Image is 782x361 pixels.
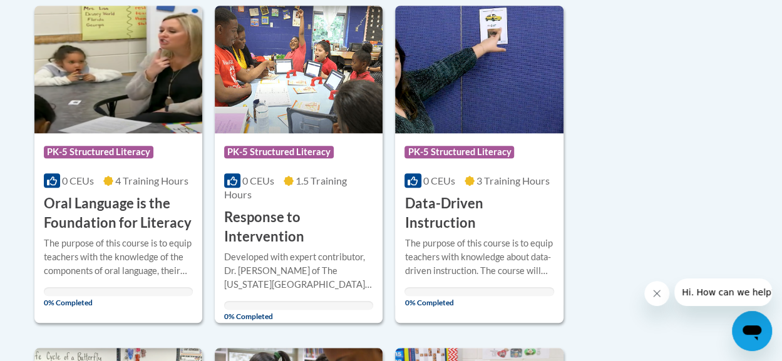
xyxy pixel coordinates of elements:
[404,146,514,158] span: PK-5 Structured Literacy
[34,6,202,322] a: Course LogoPK-5 Structured Literacy0 CEUs4 Training Hours Oral Language is the Foundation for Lit...
[224,208,373,247] h3: Response to Intervention
[395,6,563,322] a: Course LogoPK-5 Structured Literacy0 CEUs3 Training Hours Data-Driven InstructionThe purpose of t...
[34,6,202,133] img: Course Logo
[404,236,553,278] div: The purpose of this course is to equip teachers with knowledge about data-driven instruction. The...
[242,175,274,186] span: 0 CEUs
[476,175,550,186] span: 3 Training Hours
[404,194,553,233] h3: Data-Driven Instruction
[44,194,193,233] h3: Oral Language is the Foundation for Literacy
[115,175,188,186] span: 4 Training Hours
[44,236,193,278] div: The purpose of this course is to equip teachers with the knowledge of the components of oral lang...
[732,311,772,351] iframe: Button to launch messaging window
[395,6,563,133] img: Course Logo
[644,281,669,306] iframe: Close message
[224,250,373,292] div: Developed with expert contributor, Dr. [PERSON_NAME] of The [US_STATE][GEOGRAPHIC_DATA]. Through ...
[8,9,101,19] span: Hi. How can we help?
[224,146,334,158] span: PK-5 Structured Literacy
[62,175,94,186] span: 0 CEUs
[44,146,153,158] span: PK-5 Structured Literacy
[423,175,455,186] span: 0 CEUs
[215,6,383,322] a: Course LogoPK-5 Structured Literacy0 CEUs1.5 Training Hours Response to InterventionDeveloped wit...
[215,6,383,133] img: Course Logo
[674,278,772,306] iframe: Message from company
